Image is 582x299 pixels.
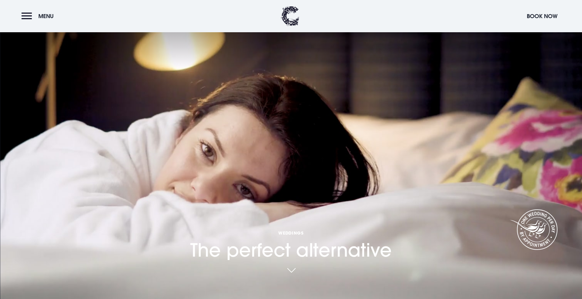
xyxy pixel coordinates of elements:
img: Clandeboye Lodge [281,6,299,26]
button: Book Now [524,10,561,23]
button: Menu [21,10,57,23]
h1: The perfect alternative [190,193,392,261]
span: Weddings [190,230,392,236]
span: Menu [38,13,54,20]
